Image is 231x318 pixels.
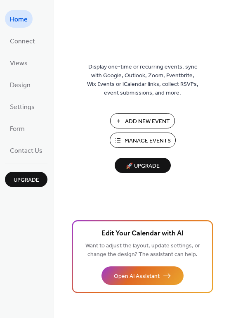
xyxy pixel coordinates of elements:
[115,158,171,173] button: 🚀 Upgrade
[110,113,175,128] button: Add New Event
[10,123,25,135] span: Form
[5,32,40,50] a: Connect
[101,228,184,240] span: Edit Your Calendar with AI
[5,172,47,187] button: Upgrade
[5,119,30,137] a: Form
[5,54,33,71] a: Views
[14,176,39,185] span: Upgrade
[10,101,35,114] span: Settings
[87,63,198,97] span: Display one-time or recurring events, sync with Google, Outlook, Zoom, Eventbrite, Wix Events or ...
[5,10,33,28] a: Home
[114,272,160,281] span: Open AI Assistant
[125,117,170,126] span: Add New Event
[10,79,31,92] span: Design
[85,240,200,260] span: Want to adjust the layout, update settings, or change the design? The assistant can help.
[10,35,35,48] span: Connect
[125,137,171,145] span: Manage Events
[101,266,184,285] button: Open AI Assistant
[10,13,28,26] span: Home
[10,145,42,157] span: Contact Us
[5,141,47,159] a: Contact Us
[110,133,176,148] button: Manage Events
[120,161,166,172] span: 🚀 Upgrade
[10,57,28,70] span: Views
[5,97,40,115] a: Settings
[5,76,35,93] a: Design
